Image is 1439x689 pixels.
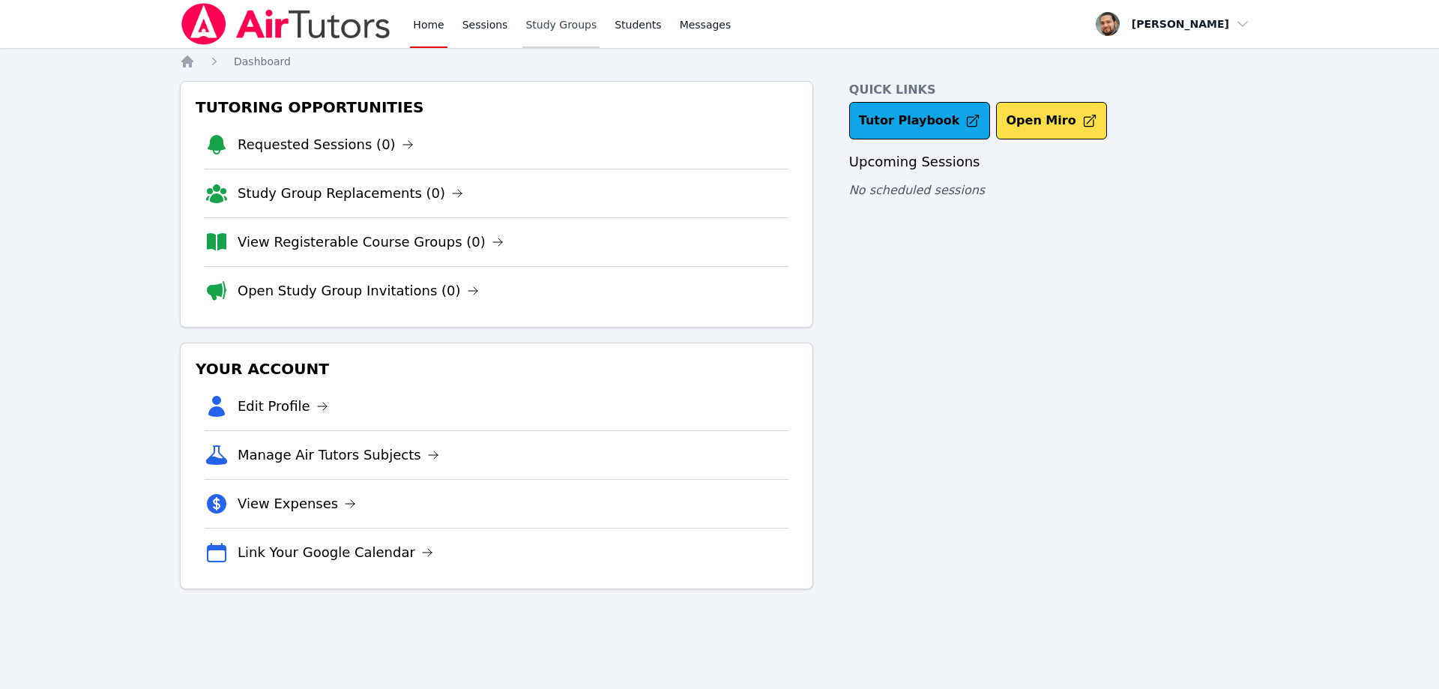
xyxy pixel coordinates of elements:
[180,3,392,45] img: Air Tutors
[238,542,433,563] a: Link Your Google Calendar
[193,94,800,121] h3: Tutoring Opportunities
[238,280,479,301] a: Open Study Group Invitations (0)
[849,183,985,197] span: No scheduled sessions
[849,81,1259,99] h4: Quick Links
[849,102,991,139] a: Tutor Playbook
[180,54,1259,69] nav: Breadcrumb
[238,183,463,204] a: Study Group Replacements (0)
[849,151,1259,172] h3: Upcoming Sessions
[680,17,731,32] span: Messages
[234,55,291,67] span: Dashboard
[238,232,504,253] a: View Registerable Course Groups (0)
[234,54,291,69] a: Dashboard
[238,493,356,514] a: View Expenses
[238,134,414,155] a: Requested Sessions (0)
[238,396,328,417] a: Edit Profile
[193,355,800,382] h3: Your Account
[238,445,439,466] a: Manage Air Tutors Subjects
[996,102,1106,139] button: Open Miro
